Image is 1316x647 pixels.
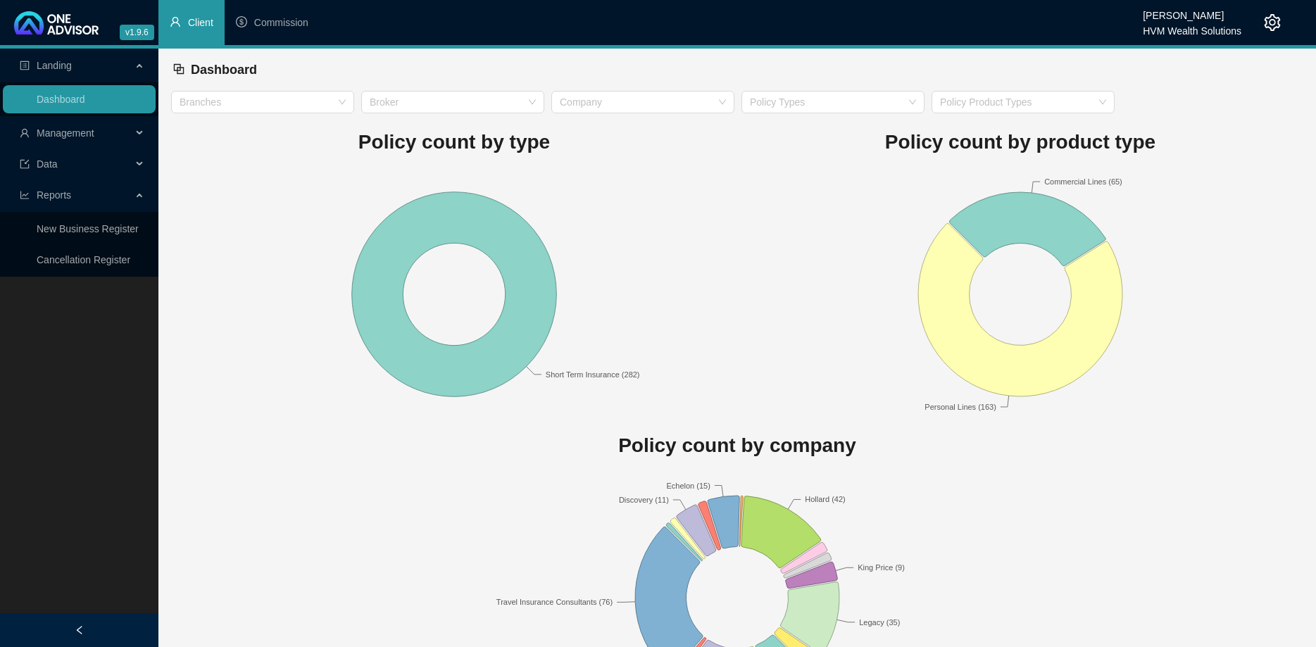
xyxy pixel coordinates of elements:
text: Personal Lines (163) [925,402,996,410]
a: New Business Register [37,223,139,234]
span: Management [37,127,94,139]
text: Discovery (11) [619,496,669,504]
span: line-chart [20,190,30,200]
text: Short Term Insurance (282) [546,370,640,378]
text: Echelon (15) [666,482,710,490]
h1: Policy count by type [171,127,737,158]
h1: Policy count by company [171,430,1303,461]
span: user [20,128,30,138]
span: left [75,625,84,635]
text: Commercial Lines (65) [1044,177,1122,186]
span: Commission [254,17,308,28]
text: Legacy (35) [859,618,900,627]
a: Dashboard [37,94,85,105]
text: King Price (9) [858,563,905,572]
text: Travel Insurance Consultants (76) [496,598,613,606]
span: block [173,63,185,75]
div: HVM Wealth Solutions [1143,19,1241,34]
span: user [170,16,181,27]
span: Landing [37,60,72,71]
span: dollar [236,16,247,27]
span: Reports [37,189,71,201]
a: Cancellation Register [37,254,130,265]
text: Hollard (42) [805,495,845,503]
span: import [20,159,30,169]
span: Data [37,158,58,170]
div: [PERSON_NAME] [1143,4,1241,19]
span: profile [20,61,30,70]
span: setting [1264,14,1281,31]
h1: Policy count by product type [737,127,1303,158]
span: Client [188,17,213,28]
span: v1.9.6 [120,25,154,40]
span: Dashboard [191,63,257,77]
img: 2df55531c6924b55f21c4cf5d4484680-logo-light.svg [14,11,99,34]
